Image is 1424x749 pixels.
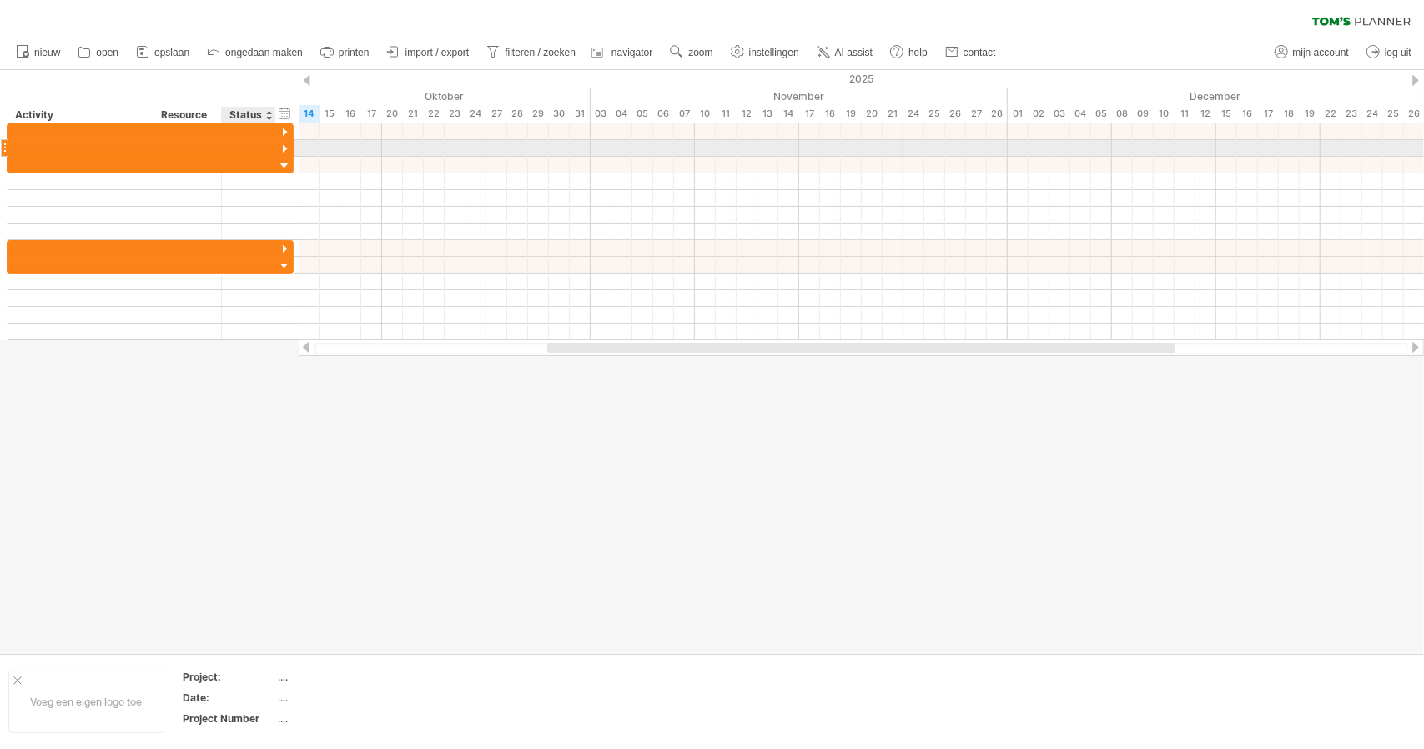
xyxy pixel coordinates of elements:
[225,47,303,58] span: ongedaan maken
[820,105,841,123] div: dinsdag, 18 November 2025
[486,105,507,123] div: maandag, 27 Oktober 2025
[445,105,465,123] div: donderdag, 23 Oktober 2025
[570,105,591,123] div: vrijdag, 31 Oktober 2025
[1237,105,1258,123] div: dinsdag, 16 December 2025
[278,691,418,705] div: ....
[383,42,475,63] a: import / export
[835,47,873,58] span: AI assist
[1133,105,1154,123] div: dinsdag, 9 December 2025
[778,105,799,123] div: vrijdag, 14 November 2025
[161,107,212,123] div: Resource
[299,105,320,123] div: dinsdag, 14 Oktober 2025
[695,105,716,123] div: maandag, 10 November 2025
[799,105,820,123] div: maandag, 17 November 2025
[1362,42,1416,63] a: log uit
[482,42,581,63] a: filteren / zoeken
[340,105,361,123] div: donderdag, 16 Oktober 2025
[278,711,418,726] div: ....
[183,711,274,726] div: Project Number
[1321,105,1341,123] div: maandag, 22 December 2025
[183,670,274,684] div: Project:
[632,105,653,123] div: woensdag, 5 November 2025
[382,105,403,123] div: maandag, 20 Oktober 2025
[278,670,418,684] div: ....
[674,105,695,123] div: vrijdag, 7 November 2025
[73,42,123,63] a: open
[1008,105,1029,123] div: maandag, 1 December 2025
[1279,105,1300,123] div: donderdag, 18 December 2025
[1341,105,1362,123] div: dinsdag, 23 December 2025
[941,42,1001,63] a: contact
[591,105,611,123] div: maandag, 3 November 2025
[653,105,674,123] div: donderdag, 6 November 2025
[813,42,878,63] a: AI assist
[1029,105,1049,123] div: dinsdag, 2 December 2025
[1258,105,1279,123] div: woensdag, 17 December 2025
[589,42,657,63] a: navigator
[132,42,194,63] a: opslaan
[203,42,308,63] a: ongedaan maken
[12,42,65,63] a: nieuw
[505,47,576,58] span: filteren / zoeken
[1216,105,1237,123] div: maandag, 15 December 2025
[611,47,652,58] span: navigator
[883,105,903,123] div: vrijdag, 21 November 2025
[666,42,717,63] a: zoom
[1383,105,1404,123] div: donderdag, 25 December 2025
[1362,105,1383,123] div: woensdag, 24 December 2025
[403,105,424,123] div: dinsdag, 21 Oktober 2025
[1049,105,1070,123] div: woensdag, 3 December 2025
[1195,105,1216,123] div: vrijdag, 12 December 2025
[737,105,757,123] div: woensdag, 12 November 2025
[15,107,143,123] div: Activity
[96,47,118,58] span: open
[1091,105,1112,123] div: vrijdag, 5 December 2025
[1300,105,1321,123] div: vrijdag, 19 December 2025
[361,105,382,123] div: vrijdag, 17 Oktober 2025
[1070,105,1091,123] div: donderdag, 4 December 2025
[549,105,570,123] div: donderdag, 30 Oktober 2025
[688,47,712,58] span: zoom
[507,105,528,123] div: dinsdag, 28 Oktober 2025
[1175,105,1195,123] div: donderdag, 11 December 2025
[8,671,164,733] div: Voeg een eigen logo toe
[966,105,987,123] div: donderdag, 27 November 2025
[908,47,928,58] span: help
[405,47,470,58] span: import / export
[316,42,375,63] a: printen
[320,105,340,123] div: woensdag, 15 Oktober 2025
[757,105,778,123] div: donderdag, 13 November 2025
[34,47,60,58] span: nieuw
[964,47,996,58] span: contact
[862,105,883,123] div: donderdag, 20 November 2025
[1271,42,1354,63] a: mijn account
[1385,47,1411,58] span: log uit
[424,105,445,123] div: woensdag, 22 Oktober 2025
[749,47,799,58] span: instellingen
[727,42,804,63] a: instellingen
[1112,105,1133,123] div: maandag, 8 December 2025
[465,105,486,123] div: vrijdag, 24 Oktober 2025
[1293,47,1349,58] span: mijn account
[716,105,737,123] div: dinsdag, 11 November 2025
[111,88,591,105] div: Oktober 2025
[611,105,632,123] div: dinsdag, 4 November 2025
[945,105,966,123] div: woensdag, 26 November 2025
[987,105,1008,123] div: vrijdag, 28 November 2025
[183,691,274,705] div: Date:
[924,105,945,123] div: dinsdag, 25 November 2025
[1154,105,1175,123] div: woensdag, 10 December 2025
[841,105,862,123] div: woensdag, 19 November 2025
[154,47,189,58] span: opslaan
[591,88,1008,105] div: November 2025
[528,105,549,123] div: woensdag, 29 Oktober 2025
[339,47,370,58] span: printen
[886,42,933,63] a: help
[229,107,266,123] div: Status
[903,105,924,123] div: maandag, 24 November 2025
